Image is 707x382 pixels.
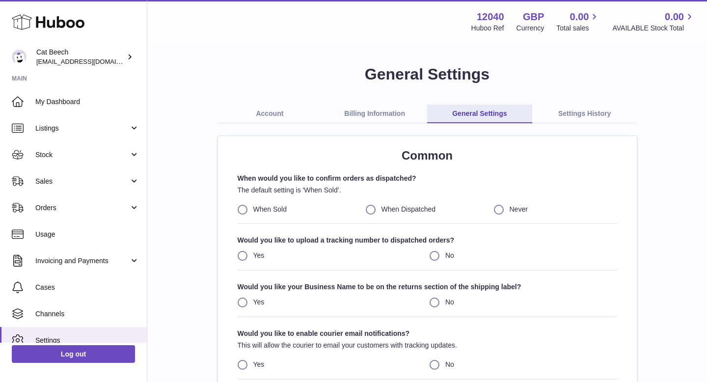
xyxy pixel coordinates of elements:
label: Yes [238,251,425,260]
a: Settings History [532,105,637,123]
span: Settings [35,336,139,345]
h1: General Settings [163,64,691,85]
label: Yes [238,360,425,369]
label: When Dispatched [366,205,489,214]
a: 0.00 AVAILABLE Stock Total [612,10,695,33]
span: Stock [35,150,129,160]
a: General Settings [427,105,532,123]
label: No [430,298,617,307]
a: Billing Information [322,105,427,123]
span: Usage [35,230,139,239]
p: The default setting is 'When Sold’. [238,186,617,195]
label: No [430,251,617,260]
span: 0.00 [570,10,589,24]
span: Sales [35,177,129,186]
strong: Would you like to upload a tracking number to dispatched orders? [238,236,617,245]
label: When Sold [238,205,361,214]
span: AVAILABLE Stock Total [612,24,695,33]
strong: GBP [523,10,544,24]
strong: Would you like your Business Name to be on the returns section of the shipping label? [238,282,617,292]
span: Channels [35,309,139,319]
label: No [430,360,617,369]
strong: 12040 [477,10,504,24]
a: Account [218,105,323,123]
label: Never [494,205,617,214]
span: Listings [35,124,129,133]
p: This will allow the courier to email your customers with tracking updates. [238,341,617,350]
div: Currency [517,24,544,33]
a: 0.00 Total sales [556,10,600,33]
span: My Dashboard [35,97,139,107]
strong: When would you like to confirm orders as dispatched? [238,174,617,183]
span: Orders [35,203,129,213]
span: 0.00 [665,10,684,24]
span: [EMAIL_ADDRESS][DOMAIN_NAME] [36,57,144,65]
div: Cat Beech [36,48,125,66]
a: Log out [12,345,135,363]
span: Invoicing and Payments [35,256,129,266]
h2: Common [238,148,617,164]
span: Total sales [556,24,600,33]
img: Cat@thetruthbrush.com [12,50,27,64]
span: Cases [35,283,139,292]
div: Huboo Ref [471,24,504,33]
label: Yes [238,298,425,307]
strong: Would you like to enable courier email notifications? [238,329,617,338]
